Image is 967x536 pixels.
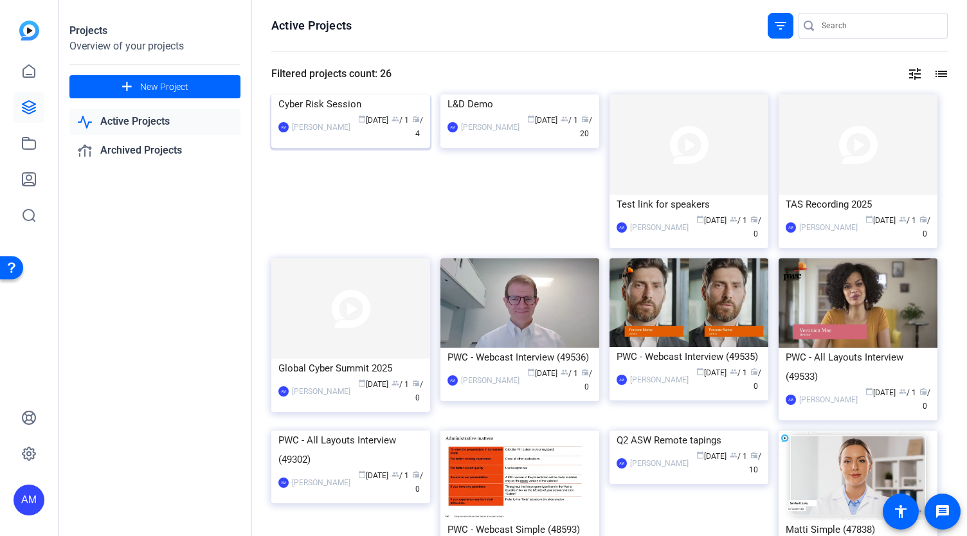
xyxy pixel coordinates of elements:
span: group [730,451,737,459]
div: AM [447,122,458,132]
div: Projects [69,23,240,39]
div: AM [447,375,458,386]
img: blue-gradient.svg [19,21,39,40]
span: / 1 [730,452,747,461]
div: PWC - All Layouts Interview (49533) [786,348,930,386]
div: Test link for speakers [617,195,761,214]
span: group [392,379,399,387]
span: / 20 [580,116,592,138]
span: calendar_today [696,451,704,459]
span: calendar_today [358,115,366,123]
div: [PERSON_NAME] [799,221,858,234]
div: [PERSON_NAME] [292,385,350,398]
span: [DATE] [696,368,727,377]
div: TAS Recording 2025 [786,195,930,214]
span: calendar_today [696,215,704,223]
div: AM [786,395,796,405]
span: radio [919,215,927,223]
div: AM [617,458,627,469]
div: AM [278,122,289,132]
span: / 0 [412,380,423,402]
span: / 10 [749,452,761,474]
div: Cyber Risk Session [278,94,423,114]
span: [DATE] [358,380,388,389]
div: AM [278,478,289,488]
span: radio [750,451,758,459]
span: [DATE] [358,116,388,125]
div: PWC - Webcast Interview (49535) [617,347,761,366]
div: [PERSON_NAME] [799,393,858,406]
h1: Active Projects [271,18,352,33]
div: Overview of your projects [69,39,240,54]
span: [DATE] [527,369,557,378]
div: [PERSON_NAME] [292,476,350,489]
span: / 1 [730,216,747,225]
span: group [392,115,399,123]
span: radio [412,470,420,478]
mat-icon: list [932,66,948,82]
span: / 4 [412,116,423,138]
button: New Project [69,75,240,98]
div: AM [278,386,289,397]
span: calendar_today [358,379,366,387]
span: group [730,215,737,223]
span: radio [581,115,589,123]
mat-icon: add [119,79,135,95]
span: / 1 [392,380,409,389]
span: / 0 [750,216,761,238]
span: group [730,368,737,375]
span: / 0 [750,368,761,391]
a: Active Projects [69,109,240,135]
div: [PERSON_NAME] [292,121,350,134]
span: calendar_today [358,470,366,478]
mat-icon: tune [907,66,923,82]
span: / 1 [561,116,578,125]
div: Filtered projects count: 26 [271,66,392,82]
mat-icon: filter_list [773,18,788,33]
span: / 1 [899,388,916,397]
div: PWC - Webcast Interview (49536) [447,348,592,367]
span: / 0 [919,216,930,238]
div: PWC - All Layouts Interview (49302) [278,431,423,469]
span: group [899,388,907,395]
div: AM [617,222,627,233]
span: calendar_today [865,215,873,223]
span: New Project [140,80,188,94]
span: radio [750,215,758,223]
span: [DATE] [696,216,727,225]
span: / 0 [581,369,592,391]
a: Archived Projects [69,138,240,164]
span: / 1 [899,216,916,225]
span: radio [412,115,420,123]
div: [PERSON_NAME] [630,221,689,234]
span: / 1 [730,368,747,377]
span: group [392,470,399,478]
span: group [561,368,568,376]
span: / 1 [561,369,578,378]
div: Q2 ASW Remote tapings [617,431,761,450]
span: / 0 [919,388,930,411]
span: / 0 [412,471,423,494]
span: / 1 [392,116,409,125]
div: [PERSON_NAME] [461,374,520,387]
div: [PERSON_NAME] [630,373,689,386]
span: radio [919,388,927,395]
div: [PERSON_NAME] [630,457,689,470]
div: AM [786,222,796,233]
span: [DATE] [358,471,388,480]
div: AM [617,375,627,385]
span: [DATE] [865,388,896,397]
span: [DATE] [696,452,727,461]
span: radio [581,368,589,376]
span: radio [412,379,420,387]
input: Search [822,18,937,33]
span: calendar_today [527,115,535,123]
mat-icon: accessibility [893,504,908,519]
span: group [561,115,568,123]
span: / 1 [392,471,409,480]
div: [PERSON_NAME] [461,121,520,134]
span: group [899,215,907,223]
span: radio [750,368,758,375]
span: calendar_today [865,388,873,395]
mat-icon: message [935,504,950,519]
